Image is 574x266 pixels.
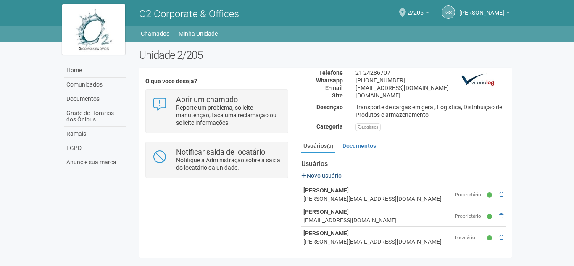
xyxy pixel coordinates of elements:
small: Ativo [487,213,494,220]
strong: E-mail [325,84,343,91]
a: [PERSON_NAME] [459,11,510,17]
div: [PERSON_NAME][EMAIL_ADDRESS][DOMAIN_NAME] [303,195,450,203]
a: Usuários(3) [301,140,335,153]
small: Ativo [487,192,494,199]
a: Documentos [340,140,378,152]
div: 21 24286707 [349,69,512,76]
div: Logística [355,123,381,131]
strong: Abrir um chamado [176,95,238,104]
div: Transporte de cargas em geral, Logística, Distribuição de Produtos e armazenamento [349,103,512,119]
strong: [PERSON_NAME] [303,187,349,194]
small: Ativo [487,234,494,242]
strong: Descrição [316,104,343,111]
a: Chamados [141,28,169,40]
a: GS [442,5,455,19]
span: 2/205 [408,1,424,16]
a: Novo usuário [301,172,342,179]
strong: Site [332,92,343,99]
div: [PERSON_NAME][EMAIL_ADDRESS][DOMAIN_NAME] [303,237,450,246]
td: Proprietário [453,184,485,205]
td: Proprietário [453,205,485,227]
img: logo.jpg [62,4,125,55]
strong: Telefone [319,69,343,76]
span: Gilberto Stiebler Filho [459,1,504,16]
strong: Categoria [316,123,343,130]
p: Notifique a Administração sobre a saída do locatário da unidade. [176,156,282,171]
div: [EMAIL_ADDRESS][DOMAIN_NAME] [303,216,450,224]
p: Reporte um problema, solicite manutenção, faça uma reclamação ou solicite informações. [176,104,282,126]
a: Comunicados [64,78,126,92]
td: Locatário [453,227,485,248]
a: Grade de Horários dos Ônibus [64,106,126,127]
div: [PHONE_NUMBER] [349,76,512,84]
a: LGPD [64,141,126,155]
strong: [PERSON_NAME] [303,208,349,215]
a: Anuncie sua marca [64,155,126,169]
small: (3) [327,143,333,149]
a: Abrir um chamado Reporte um problema, solicite manutenção, faça uma reclamação ou solicite inform... [152,96,281,126]
div: [DOMAIN_NAME] [349,92,512,99]
a: Notificar saída de locatário Notifique a Administração sobre a saída do locatário da unidade. [152,148,281,171]
strong: [PERSON_NAME] [303,230,349,237]
a: Home [64,63,126,78]
h4: O que você deseja? [145,78,288,84]
a: Ramais [64,127,126,141]
strong: Usuários [301,160,506,168]
a: Minha Unidade [179,28,218,40]
strong: Notificar saída de locatário [176,147,265,156]
strong: Whatsapp [316,77,343,84]
a: 2/205 [408,11,429,17]
span: O2 Corporate & Offices [139,8,239,20]
div: [EMAIL_ADDRESS][DOMAIN_NAME] [349,84,512,92]
a: Documentos [64,92,126,106]
h2: Unidade 2/205 [139,49,512,61]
